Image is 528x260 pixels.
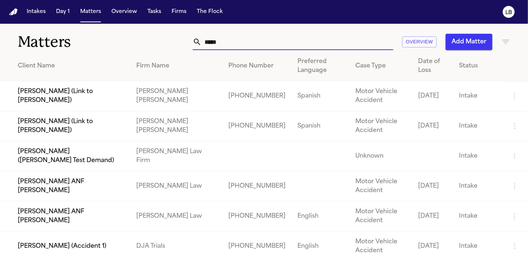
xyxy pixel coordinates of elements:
td: [PHONE_NUMBER] [223,201,292,231]
td: [DATE] [412,201,453,231]
td: [PERSON_NAME] Law [130,171,223,201]
div: Status [459,62,498,70]
a: Home [9,9,18,16]
td: [DATE] [412,171,453,201]
div: Phone Number [229,62,286,70]
td: [PERSON_NAME] [PERSON_NAME] [130,111,223,141]
button: Matters [77,5,104,19]
button: Tasks [144,5,164,19]
td: Spanish [292,81,349,111]
h1: Matters [18,33,153,51]
td: Spanish [292,111,349,141]
div: Date of Loss [418,57,447,75]
td: [DATE] [412,81,453,111]
div: Client Name [18,62,124,70]
td: [PHONE_NUMBER] [223,171,292,201]
td: [PHONE_NUMBER] [223,111,292,141]
td: Intake [453,171,504,201]
button: Intakes [24,5,49,19]
button: Add Matter [446,34,492,50]
td: [DATE] [412,111,453,141]
div: Preferred Language [298,57,343,75]
td: Motor Vehicle Accident [349,81,412,111]
td: Intake [453,81,504,111]
td: Intake [453,141,504,171]
td: Motor Vehicle Accident [349,111,412,141]
button: Overview [108,5,140,19]
button: Firms [169,5,189,19]
button: Overview [402,36,437,48]
td: Intake [453,111,504,141]
div: Firm Name [136,62,217,70]
td: Intake [453,201,504,231]
td: Motor Vehicle Accident [349,171,412,201]
td: [PERSON_NAME] [PERSON_NAME] [130,81,223,111]
td: [PERSON_NAME] Law Firm [130,141,223,171]
td: Motor Vehicle Accident [349,201,412,231]
button: Day 1 [53,5,73,19]
td: Unknown [349,141,412,171]
td: English [292,201,349,231]
div: Case Type [355,62,406,70]
td: [PERSON_NAME] Law [130,201,223,231]
button: The Flock [194,5,226,19]
img: Finch Logo [9,9,18,16]
td: [PHONE_NUMBER] [223,81,292,111]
